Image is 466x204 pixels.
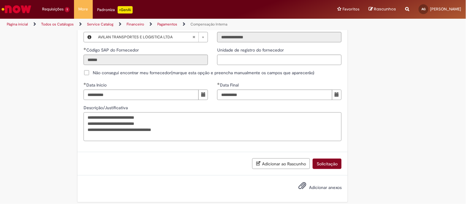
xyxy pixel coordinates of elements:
[86,47,140,53] span: Somente leitura - Código SAP do Fornecedor
[84,105,129,110] span: Descrição/Justificativa
[313,159,342,169] button: Solicitação
[217,32,342,42] input: CNPJ/CPF do fornecedor
[65,7,69,12] span: 1
[5,19,306,30] ul: Trilhas de página
[79,6,88,12] span: More
[84,83,86,85] span: Obrigatório Preenchido
[220,82,240,88] span: Data Final
[217,47,285,53] span: Unidade de registro do fornecedor
[93,70,314,76] span: Não consegui encontrar meu fornecedor(marque esta opção e preencha manualmente os campos que apar...
[1,3,32,15] img: ServiceNow
[369,6,396,12] a: Rascunhos
[190,22,227,27] a: Compensação Interna
[118,6,133,13] p: +GenAi
[7,22,28,27] a: Página inicial
[332,90,342,100] button: Mostrar calendário para Data Final
[217,90,332,100] input: Data Final 27 August 2025 Wednesday
[430,6,461,12] span: [PERSON_NAME]
[189,32,198,42] abbr: Limpar campo Fornecedor
[343,6,360,12] span: Favoritos
[157,22,177,27] a: Pagamentos
[297,180,308,194] button: Adicionar anexos
[42,6,64,12] span: Requisições
[374,6,396,12] span: Rascunhos
[84,90,199,100] input: Data Inicio 27 April 2025 Sunday
[84,47,140,53] label: Somente leitura - Código SAP do Fornecedor
[422,7,426,11] span: AG
[87,22,113,27] a: Service Catalog
[198,90,208,100] button: Mostrar calendário para Data Inicio
[41,22,74,27] a: Todos os Catálogos
[84,112,342,141] textarea: Descrição/Justificativa
[127,22,144,27] a: Financeiro
[84,55,208,65] input: Código SAP do Fornecedor
[252,158,310,169] button: Adicionar ao Rascunho
[84,48,86,50] span: Obrigatório Preenchido
[309,185,342,191] span: Adicionar anexos
[97,6,133,13] div: Padroniza
[95,32,208,42] a: AVILAN TRANSPORTES E LOGISTICA LTDALimpar campo Fornecedor
[86,82,108,88] span: Data Inicio
[98,32,192,42] span: AVILAN TRANSPORTES E LOGISTICA LTDA
[84,32,95,42] button: Fornecedor , Visualizar este registro AVILAN TRANSPORTES E LOGISTICA LTDA
[217,55,342,65] input: Unidade de registro do fornecedor
[217,83,220,85] span: Obrigatório Preenchido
